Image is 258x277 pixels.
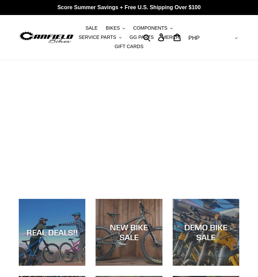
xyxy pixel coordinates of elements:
[96,222,162,242] div: NEW BIKE SALE
[75,33,125,42] button: SERVICE PARTS
[19,199,85,265] a: REAL DEALS!!
[85,25,98,31] span: SALE
[96,199,162,265] a: NEW BIKE SALE
[130,24,176,33] button: COMPONENTS
[130,34,154,40] span: GG PARTS
[126,33,157,42] a: GG PARTS
[82,24,101,33] a: SALE
[102,24,128,33] button: BIKES
[111,42,147,51] a: GIFT CARDS
[19,228,85,237] div: REAL DEALS!!
[106,25,120,31] span: BIKES
[78,34,116,40] span: SERVICE PARTS
[133,25,167,31] span: COMPONENTS
[173,222,239,242] div: DEMO BIKE SALE
[173,199,239,265] a: DEMO BIKE SALE
[115,44,144,49] span: GIFT CARDS
[19,30,74,44] img: Canfield Bikes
